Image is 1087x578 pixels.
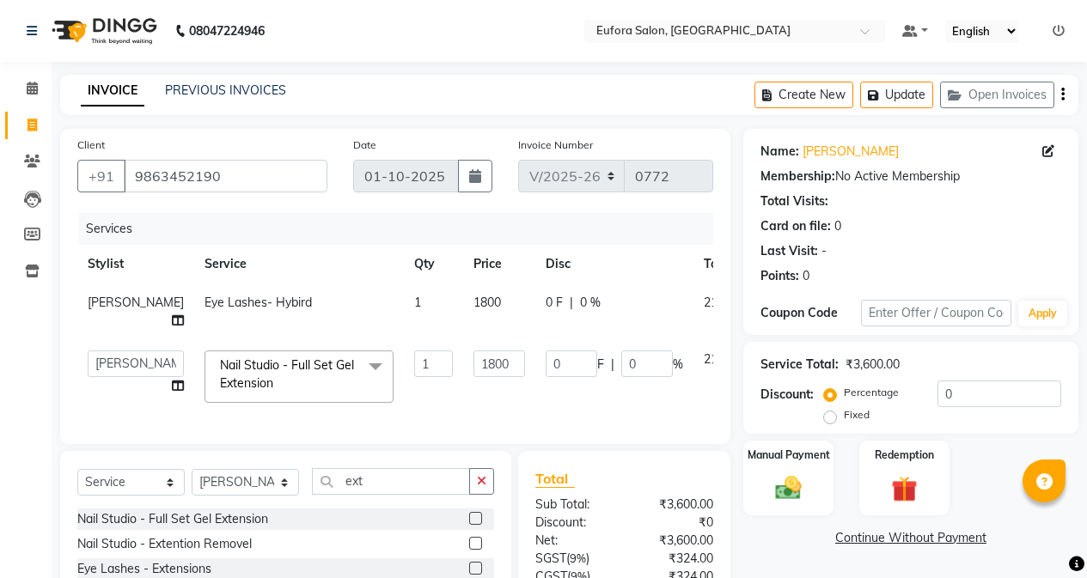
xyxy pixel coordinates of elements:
label: Redemption [875,447,934,463]
div: Nail Studio - Extention Removel [77,535,252,553]
label: Invoice Number [518,137,593,153]
span: 9% [570,551,586,565]
div: Card on file: [760,217,831,235]
span: 0 F [546,294,563,312]
label: Percentage [844,385,899,400]
label: Manual Payment [748,447,830,463]
div: Services [79,213,726,245]
div: ₹324.00 [624,550,726,568]
label: Date [353,137,376,153]
button: Open Invoices [940,82,1054,108]
button: Create New [754,82,853,108]
a: PREVIOUS INVOICES [165,82,286,98]
div: Membership: [760,167,835,186]
span: Nail Studio - Full Set Gel Extension [220,357,354,391]
span: | [570,294,573,312]
a: [PERSON_NAME] [803,143,899,161]
div: Sub Total: [522,496,625,514]
a: Continue Without Payment [747,529,1075,547]
span: 2124 [704,351,731,367]
img: _gift.svg [883,473,925,505]
div: 0 [803,267,809,285]
div: ₹3,600.00 [624,532,726,550]
div: No Active Membership [760,167,1061,186]
div: ₹3,600.00 [624,496,726,514]
span: 1800 [473,295,501,310]
a: x [273,375,281,391]
div: ₹0 [624,514,726,532]
button: +91 [77,160,125,192]
span: Total [535,470,575,488]
div: Last Visit: [760,242,818,260]
div: Service Total: [760,356,839,374]
span: [PERSON_NAME] [88,295,184,310]
b: 08047224946 [189,7,265,55]
div: ( ) [522,550,625,568]
span: | [611,356,614,374]
div: Total Visits: [760,192,828,210]
div: Discount: [522,514,625,532]
div: Eye Lashes - Extensions [77,560,211,578]
input: Enter Offer / Coupon Code [861,300,1011,326]
input: Search or Scan [312,468,470,495]
span: 1 [414,295,421,310]
label: Fixed [844,407,870,423]
div: Name: [760,143,799,161]
span: F [597,356,604,374]
span: % [673,356,683,374]
th: Stylist [77,245,194,283]
div: 0 [834,217,841,235]
span: 2124 [704,295,731,310]
button: Apply [1018,301,1067,326]
label: Client [77,137,105,153]
span: Eye Lashes- Hybird [205,295,312,310]
th: Service [194,245,404,283]
th: Disc [535,245,693,283]
span: SGST [535,551,566,566]
div: ₹3,600.00 [846,356,900,374]
span: 0 % [580,294,601,312]
a: INVOICE [81,76,144,106]
div: Points: [760,267,799,285]
div: - [821,242,827,260]
div: Discount: [760,386,814,404]
div: Nail Studio - Full Set Gel Extension [77,510,268,528]
button: Update [860,82,933,108]
th: Price [463,245,535,283]
input: Search by Name/Mobile/Email/Code [124,160,327,192]
th: Qty [404,245,463,283]
img: logo [44,7,162,55]
img: _cash.svg [767,473,809,503]
div: Coupon Code [760,304,861,322]
div: Net: [522,532,625,550]
th: Total [693,245,743,283]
